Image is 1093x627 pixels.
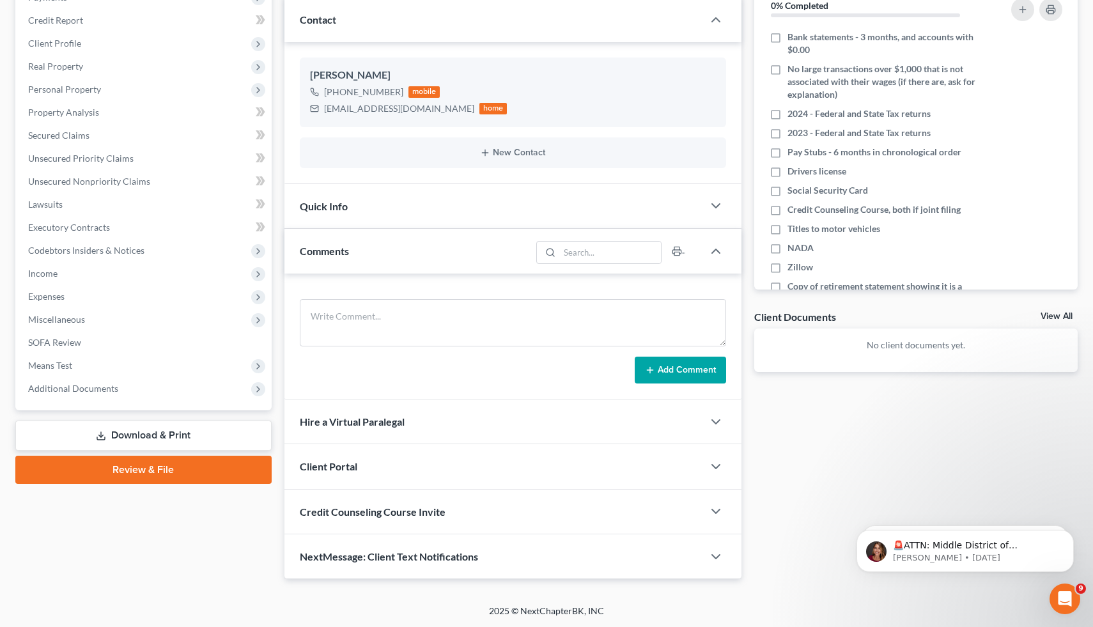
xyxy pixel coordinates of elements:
button: Add Comment [635,357,726,383]
span: NextMessage: Client Text Notifications [300,550,478,562]
span: Zillow [787,261,813,274]
a: View All [1041,312,1073,321]
input: Search... [560,242,662,263]
span: No large transactions over $1,000 that is not associated with their wages (if there are, ask for ... [787,63,986,101]
span: Drivers license [787,165,846,178]
a: Lawsuits [18,193,272,216]
span: Client Portal [300,460,357,472]
span: Additional Documents [28,383,118,394]
a: Credit Report [18,9,272,32]
span: Titles to motor vehicles [787,222,880,235]
span: Expenses [28,291,65,302]
span: Miscellaneous [28,314,85,325]
span: Codebtors Insiders & Notices [28,245,144,256]
span: Unsecured Nonpriority Claims [28,176,150,187]
iframe: Intercom notifications message [837,503,1093,592]
div: mobile [408,86,440,98]
a: Property Analysis [18,101,272,124]
a: Review & File [15,456,272,484]
button: New Contact [310,148,717,158]
span: SOFA Review [28,337,81,348]
div: Client Documents [754,310,836,323]
span: Secured Claims [28,130,89,141]
span: Quick Info [300,200,348,212]
span: 9 [1076,584,1086,594]
a: SOFA Review [18,331,272,354]
iframe: Intercom live chat [1050,584,1080,614]
span: Personal Property [28,84,101,95]
span: Comments [300,245,349,257]
span: NADA [787,242,814,254]
span: Hire a Virtual Paralegal [300,415,405,428]
span: Pay Stubs - 6 months in chronological order [787,146,961,159]
span: Real Property [28,61,83,72]
span: 2024 - Federal and State Tax returns [787,107,931,120]
div: [PERSON_NAME] [310,68,717,83]
span: Contact [300,13,336,26]
div: home [479,103,508,114]
span: Unsecured Priority Claims [28,153,134,164]
span: Property Analysis [28,107,99,118]
span: Means Test [28,360,72,371]
div: [EMAIL_ADDRESS][DOMAIN_NAME] [324,102,474,115]
a: Unsecured Nonpriority Claims [18,170,272,193]
span: Credit Report [28,15,83,26]
span: Copy of retirement statement showing it is a exempt asset if any [787,280,986,306]
span: Credit Counseling Course, both if joint filing [787,203,961,216]
a: Download & Print [15,421,272,451]
span: 2023 - Federal and State Tax returns [787,127,931,139]
a: Secured Claims [18,124,272,147]
p: No client documents yet. [764,339,1067,352]
span: Income [28,268,58,279]
span: Credit Counseling Course Invite [300,506,446,518]
div: [PHONE_NUMBER] [324,86,403,98]
span: Social Security Card [787,184,868,197]
span: Client Profile [28,38,81,49]
a: Unsecured Priority Claims [18,147,272,170]
span: Executory Contracts [28,222,110,233]
a: Executory Contracts [18,216,272,239]
span: Bank statements - 3 months, and accounts with $0.00 [787,31,986,56]
span: Lawsuits [28,199,63,210]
